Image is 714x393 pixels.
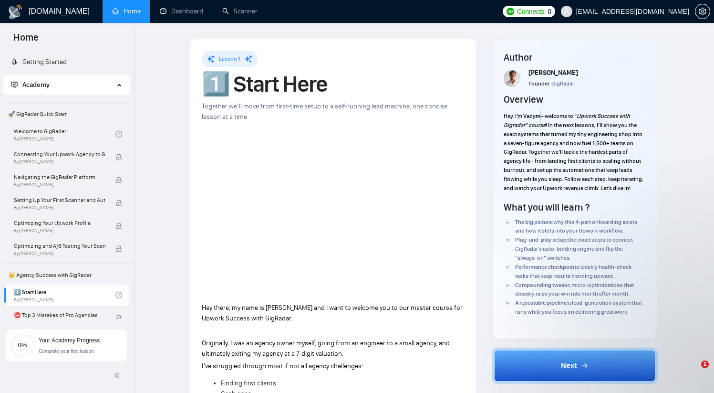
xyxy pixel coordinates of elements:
strong: Compounding tweaks: [515,282,571,288]
em: Upwork Success with Gigradar” course [504,113,630,128]
span: lock [115,200,122,206]
span: Connecting Your Upwork Agency to GigRadar [14,149,105,159]
span: lock [115,223,122,229]
span: lock [115,154,122,160]
span: Optimizing Your Upwork Profile [14,218,105,228]
span: Originally, I was an agency owner myself, going from an engineer to a small agency, and ultimatel... [202,339,450,358]
button: Next [492,348,658,384]
strong: A repeatable pipeline: [515,299,568,306]
span: [PERSON_NAME] [528,69,578,77]
span: By [PERSON_NAME] [14,159,105,165]
span: fund-projection-screen [11,81,18,88]
a: rocketGetting Started [11,58,67,66]
h1: 1️⃣ Start Here [202,74,465,95]
span: lock [115,177,122,183]
span: lock [115,245,122,252]
li: Getting Started [3,53,130,72]
button: setting [695,4,710,19]
span: user [563,8,570,15]
span: 1 [701,361,709,368]
a: homeHome [112,7,141,15]
strong: Plug-and-play setup: [515,236,568,243]
span: Iʼve struggled through most if not all agency challenges: [202,362,363,370]
span: 🚀 GigRadar Quick Start [4,105,129,124]
span: By [PERSON_NAME] [14,251,105,256]
a: 1️⃣ Start HereBy[PERSON_NAME] [14,285,115,306]
span: Founder [528,80,549,87]
span: Together we’ll move from first-time setup to a self-running lead machine, one concise lesson at a... [202,102,447,121]
span: lock [115,315,122,321]
h4: What you will learn ? [504,201,590,214]
span: Complete your first lesson [39,349,94,354]
iframe: Intercom live chat [682,361,704,383]
span: Academy [11,81,50,89]
span: By [PERSON_NAME] [14,205,105,211]
strong: The big picture: [515,219,553,225]
span: Lesson 1 [219,55,240,62]
span: Academy [22,81,50,89]
h4: Overview [504,93,543,106]
span: Connects: [517,6,546,17]
span: weekly health-check tasks that keep results trending upward. [515,264,631,279]
span: Your Academy Progress [39,337,100,344]
span: GigRadar [551,80,574,87]
span: Home [6,31,46,51]
img: logo [8,4,23,20]
a: setting [695,8,710,15]
strong: Performance checkpoints: [515,264,580,270]
span: 0 [548,6,551,17]
span: Hey there, my name is [PERSON_NAME] and I want to welcome you to our master course for Upwork Suc... [202,304,463,322]
span: ! In the next lessons, I’ll show you the exact systems that turned my tiny engineering shop into ... [504,122,643,191]
img: Screenshot+at+Jun+18+10-48-53%E2%80%AFPM.png [504,70,521,87]
a: Welcome to GigRadarBy[PERSON_NAME] [14,124,115,145]
span: Setting Up Your First Scanner and Auto-Bidder [14,195,105,205]
span: micro-optimizations that steadily raise your win rate month after month. [515,282,634,297]
span: By [PERSON_NAME] [14,228,105,234]
span: Finding first clients [221,379,276,387]
span: a lead-generation system that runs while you focus on delivering great work. [515,299,642,315]
span: why this 4-part onboarding exists and how it slots into your Upwork workflow. [515,219,637,234]
img: upwork-logo.png [507,8,514,15]
span: Navigating the GigRadar Platform [14,172,105,182]
span: 0% [11,342,34,348]
span: check-circle [115,131,122,138]
span: By [PERSON_NAME] [14,182,105,188]
span: Optimizing and A/B Testing Your Scanner for Better Results [14,241,105,251]
span: Hey, I’m Vadym - welcome to “ [504,113,577,119]
a: dashboardDashboard [160,7,203,15]
span: the exact steps to connect GigRadar’s auto-bidding engine and flip the “always-on” switches. [515,236,633,261]
span: check-circle [115,292,122,298]
span: ⛔ Top 3 Mistakes of Pro Agencies [14,310,105,320]
a: searchScanner [222,7,258,15]
span: 👑 Agency Success with GigRadar [4,266,129,285]
span: double-left [114,371,123,380]
h4: Author [504,51,646,64]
